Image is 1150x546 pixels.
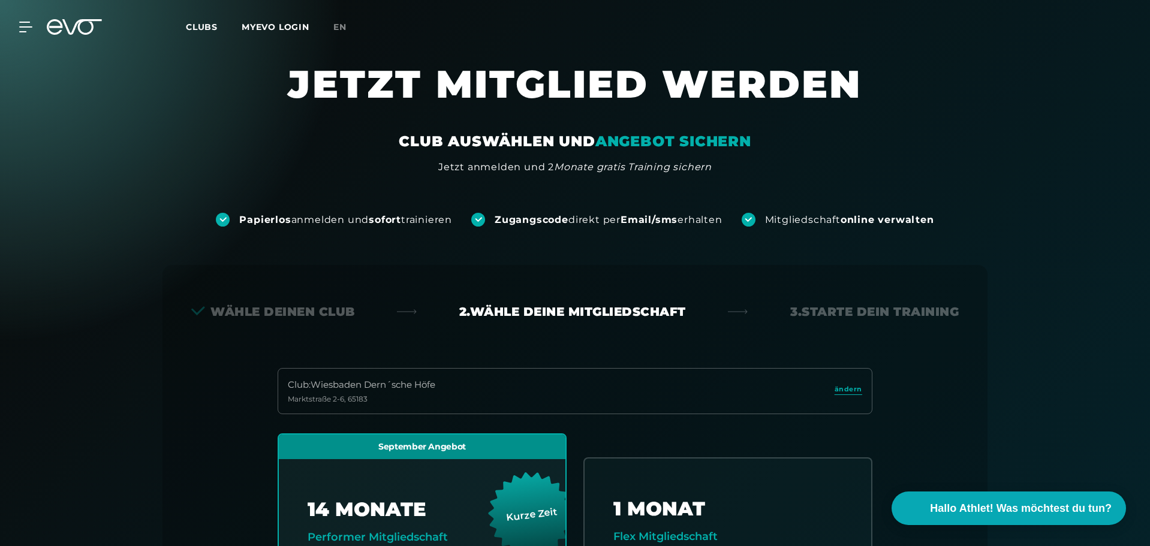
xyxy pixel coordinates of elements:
[333,20,361,34] a: en
[892,491,1126,525] button: Hallo Athlet! Was möchtest du tun?
[186,21,242,32] a: Clubs
[835,384,862,398] a: ändern
[399,132,751,151] div: CLUB AUSWÄHLEN UND
[790,303,959,320] div: 3. Starte dein Training
[930,500,1112,517] span: Hallo Athlet! Was möchtest du tun?
[554,161,712,173] em: Monate gratis Training sichern
[288,394,435,404] div: Marktstraße 2-6 , 65183
[239,213,452,227] div: anmelden und trainieren
[765,213,934,227] div: Mitgliedschaft
[438,160,712,174] div: Jetzt anmelden und 2
[191,303,355,320] div: Wähle deinen Club
[495,214,568,225] strong: Zugangscode
[239,214,291,225] strong: Papierlos
[242,22,309,32] a: MYEVO LOGIN
[595,132,751,150] em: ANGEBOT SICHERN
[621,214,678,225] strong: Email/sms
[841,214,934,225] strong: online verwalten
[333,22,347,32] span: en
[369,214,401,225] strong: sofort
[459,303,686,320] div: 2. Wähle deine Mitgliedschaft
[215,60,935,132] h1: JETZT MITGLIED WERDEN
[186,22,218,32] span: Clubs
[835,384,862,394] span: ändern
[495,213,722,227] div: direkt per erhalten
[288,378,435,392] div: Club : Wiesbaden Dern´sche Höfe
